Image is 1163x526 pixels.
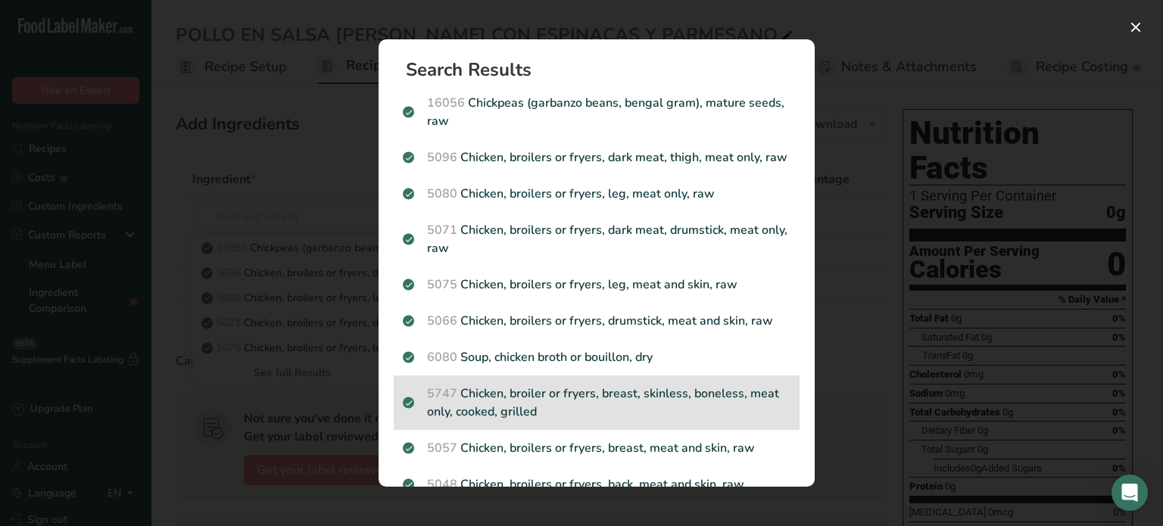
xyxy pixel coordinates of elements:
[403,221,790,257] p: Chicken, broilers or fryers, dark meat, drumstick, meat only, raw
[403,312,790,330] p: Chicken, broilers or fryers, drumstick, meat and skin, raw
[427,385,457,402] span: 5747
[403,148,790,167] p: Chicken, broilers or fryers, dark meat, thigh, meat only, raw
[403,439,790,457] p: Chicken, broilers or fryers, breast, meat and skin, raw
[403,348,790,366] p: Soup, chicken broth or bouillon, dry
[427,313,457,329] span: 5066
[427,349,457,366] span: 6080
[406,61,800,79] h1: Search Results
[427,476,457,493] span: 5048
[427,95,465,111] span: 16056
[403,94,790,130] p: Chickpeas (garbanzo beans, bengal gram), mature seeds, raw
[427,276,457,293] span: 5075
[427,222,457,238] span: 5071
[427,149,457,166] span: 5096
[427,185,457,202] span: 5080
[403,384,790,421] p: Chicken, broiler or fryers, breast, skinless, boneless, meat only, cooked, grilled
[427,440,457,456] span: 5057
[403,475,790,493] p: Chicken, broilers or fryers, back, meat and skin, raw
[1112,475,1148,511] div: Open Intercom Messenger
[403,185,790,203] p: Chicken, broilers or fryers, leg, meat only, raw
[403,275,790,294] p: Chicken, broilers or fryers, leg, meat and skin, raw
